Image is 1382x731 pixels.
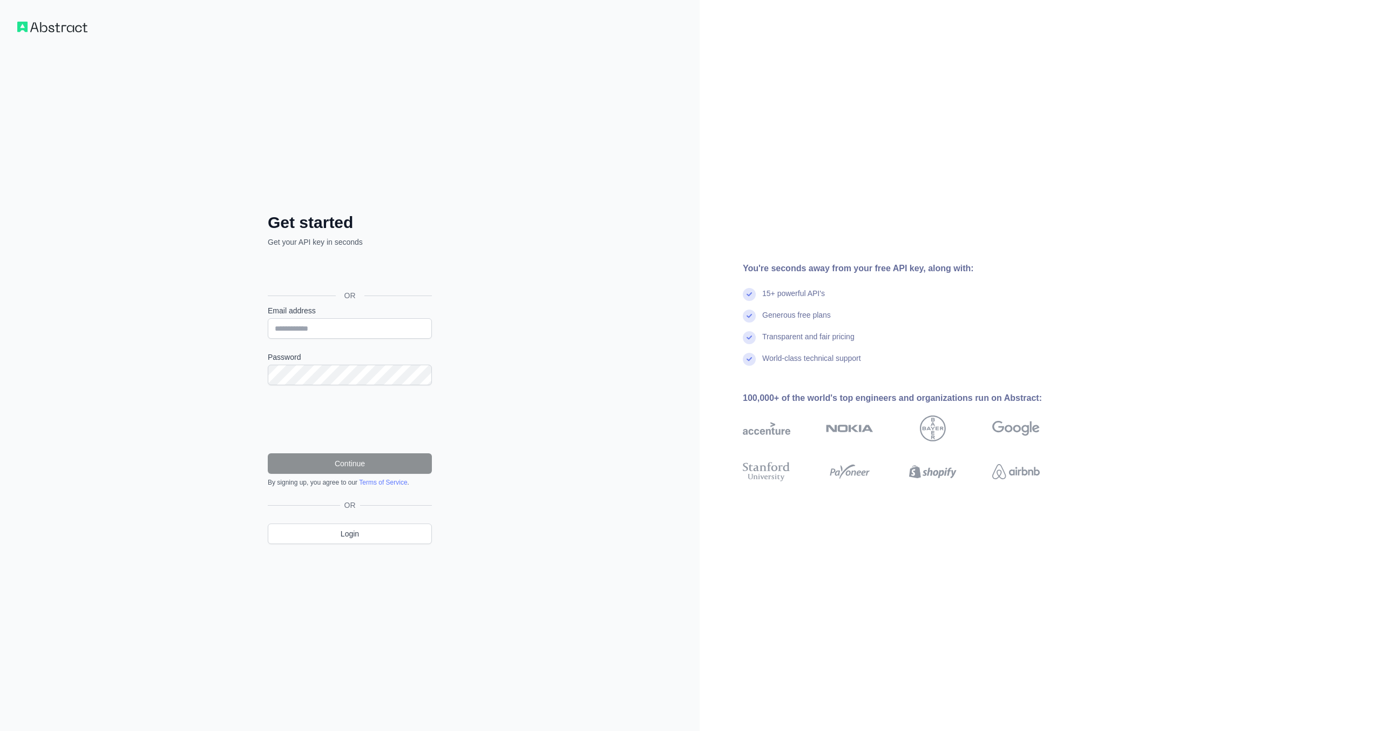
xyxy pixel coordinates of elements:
[743,415,790,441] img: accenture
[920,415,946,441] img: bayer
[359,479,407,486] a: Terms of Service
[17,22,87,32] img: Workflow
[268,398,432,440] iframe: reCAPTCHA
[743,288,756,301] img: check mark
[743,262,1074,275] div: You're seconds away from your free API key, along with:
[268,213,432,232] h2: Get started
[762,310,831,331] div: Generous free plans
[268,478,432,487] div: By signing up, you agree to our .
[336,290,364,301] span: OR
[743,310,756,323] img: check mark
[743,331,756,344] img: check mark
[268,453,432,474] button: Continue
[762,353,861,374] div: World-class technical support
[268,524,432,544] a: Login
[743,353,756,366] img: check mark
[992,460,1040,484] img: airbnb
[909,460,957,484] img: shopify
[992,415,1040,441] img: google
[826,415,873,441] img: nokia
[340,500,360,511] span: OR
[743,392,1074,405] div: 100,000+ of the world's top engineers and organizations run on Abstract:
[762,331,855,353] div: Transparent and fair pricing
[268,352,432,363] label: Password
[826,460,873,484] img: payoneer
[268,237,432,247] p: Get your API key in seconds
[268,305,432,316] label: Email address
[262,259,435,283] iframe: Sign in with Google Button
[743,460,790,484] img: stanford university
[762,288,825,310] div: 15+ powerful API's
